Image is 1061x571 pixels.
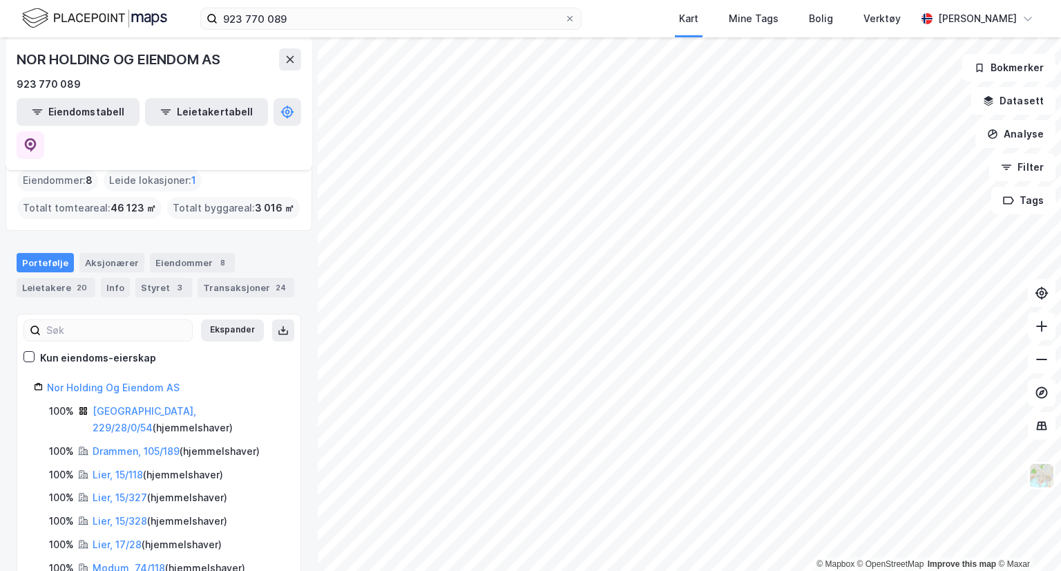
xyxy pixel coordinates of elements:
[150,253,235,272] div: Eiendommer
[49,403,74,420] div: 100%
[1029,462,1055,489] img: Z
[74,281,90,294] div: 20
[17,169,98,191] div: Eiendommer :
[729,10,778,27] div: Mine Tags
[975,120,1055,148] button: Analyse
[928,559,996,569] a: Improve this map
[93,492,147,503] a: Lier, 15/327
[93,539,142,550] a: Lier, 17/28
[201,319,264,341] button: Ekspander
[191,172,196,189] span: 1
[938,10,1017,27] div: [PERSON_NAME]
[145,98,268,126] button: Leietakertabell
[93,405,196,433] a: [GEOGRAPHIC_DATA], 229/28/0/54
[273,281,289,294] div: 24
[93,469,143,480] a: Lier, 15/118
[111,200,156,216] span: 46 123 ㎡
[104,169,202,191] div: Leide lokasjoner :
[17,76,81,93] div: 923 770 089
[679,10,698,27] div: Kart
[93,445,180,457] a: Drammen, 105/189
[17,278,95,297] div: Leietakere
[135,278,192,297] div: Styret
[79,253,144,272] div: Aksjonærer
[167,197,300,219] div: Totalt byggareal :
[992,505,1061,571] div: Kontrollprogram for chat
[47,382,180,393] a: Nor Holding Og Eiendom AS
[49,467,74,483] div: 100%
[989,153,1055,181] button: Filter
[816,559,854,569] a: Mapbox
[93,515,147,527] a: Lier, 15/328
[857,559,924,569] a: OpenStreetMap
[17,48,223,71] div: NOR HOLDING OG EIENDOM AS
[86,172,93,189] span: 8
[962,54,1055,82] button: Bokmerker
[22,6,167,30] img: logo.f888ab2527a4732fd821a326f86c7f29.svg
[93,513,227,530] div: ( hjemmelshaver )
[93,489,227,506] div: ( hjemmelshaver )
[991,187,1055,214] button: Tags
[218,8,564,29] input: Søk på adresse, matrikkel, gårdeiere, leietakere eller personer
[17,197,162,219] div: Totalt tomteareal :
[101,278,130,297] div: Info
[863,10,901,27] div: Verktøy
[17,98,140,126] button: Eiendomstabell
[93,467,223,483] div: ( hjemmelshaver )
[49,443,74,460] div: 100%
[40,350,156,366] div: Kun eiendoms-eierskap
[216,256,229,270] div: 8
[971,87,1055,115] button: Datasett
[93,536,222,553] div: ( hjemmelshaver )
[198,278,294,297] div: Transaksjoner
[93,443,260,460] div: ( hjemmelshaver )
[17,253,74,272] div: Portefølje
[255,200,294,216] span: 3 016 ㎡
[809,10,833,27] div: Bolig
[93,403,284,436] div: ( hjemmelshaver )
[49,489,74,506] div: 100%
[992,505,1061,571] iframe: Chat Widget
[49,536,74,553] div: 100%
[41,320,192,341] input: Søk
[173,281,187,294] div: 3
[49,513,74,530] div: 100%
